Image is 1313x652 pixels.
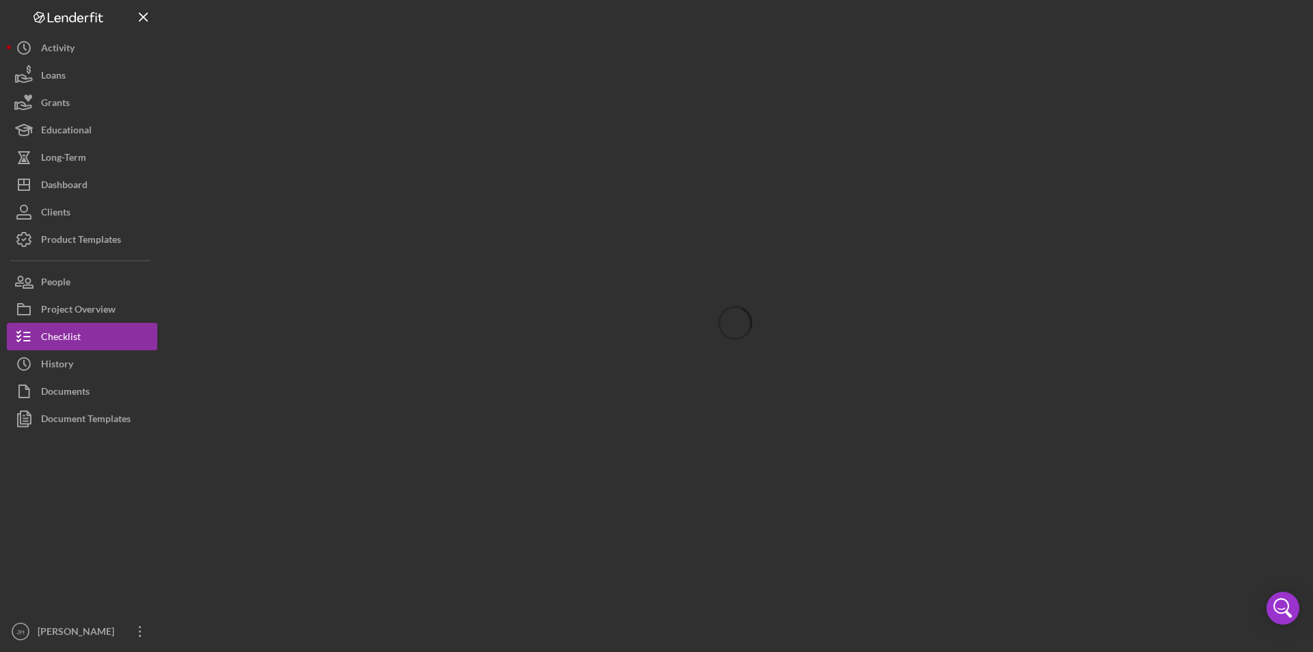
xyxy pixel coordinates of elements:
button: Project Overview [7,296,157,323]
div: Educational [41,116,92,147]
div: Product Templates [41,226,121,257]
text: JH [16,628,25,636]
div: Open Intercom Messenger [1266,592,1299,625]
div: Activity [41,34,75,65]
button: History [7,350,157,378]
button: Grants [7,89,157,116]
button: Activity [7,34,157,62]
div: Long-Term [41,144,86,174]
div: People [41,268,70,299]
div: Project Overview [41,296,116,326]
button: Long-Term [7,144,157,171]
div: History [41,350,73,381]
button: Educational [7,116,157,144]
button: Document Templates [7,405,157,432]
button: Checklist [7,323,157,350]
button: Documents [7,378,157,405]
button: JH[PERSON_NAME] [7,618,157,645]
button: Dashboard [7,171,157,198]
div: Dashboard [41,171,88,202]
div: Documents [41,378,90,408]
div: [PERSON_NAME] [34,618,123,649]
button: Loans [7,62,157,89]
button: People [7,268,157,296]
div: Checklist [41,323,81,354]
button: Clients [7,198,157,226]
div: Document Templates [41,405,131,436]
button: Product Templates [7,226,157,253]
div: Clients [41,198,70,229]
div: Loans [41,62,66,92]
div: Grants [41,89,70,120]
